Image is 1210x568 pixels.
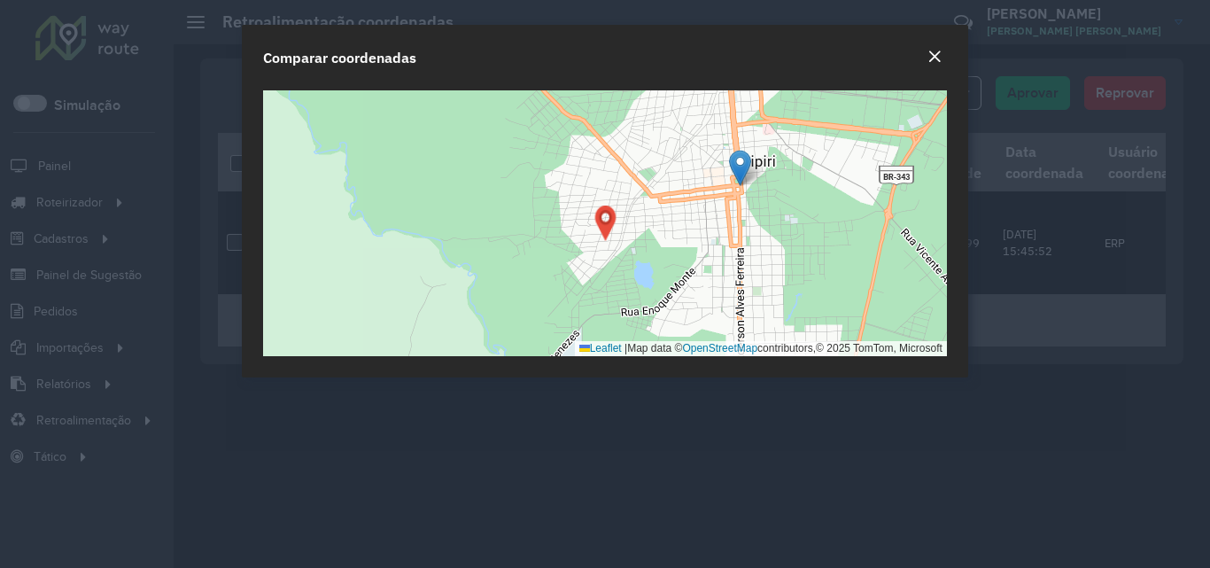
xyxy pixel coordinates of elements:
[922,46,947,69] button: Close
[263,47,416,68] h4: Comparar coordenadas
[927,50,942,64] em: Fechar
[682,342,757,354] a: OpenStreetMap
[729,150,751,186] img: Coordenada Atual
[579,342,622,354] a: Leaflet
[590,206,621,241] img: Coordenada Nova
[624,342,627,354] span: |
[575,341,947,356] div: Map data © contributors,© 2025 TomTom, Microsoft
